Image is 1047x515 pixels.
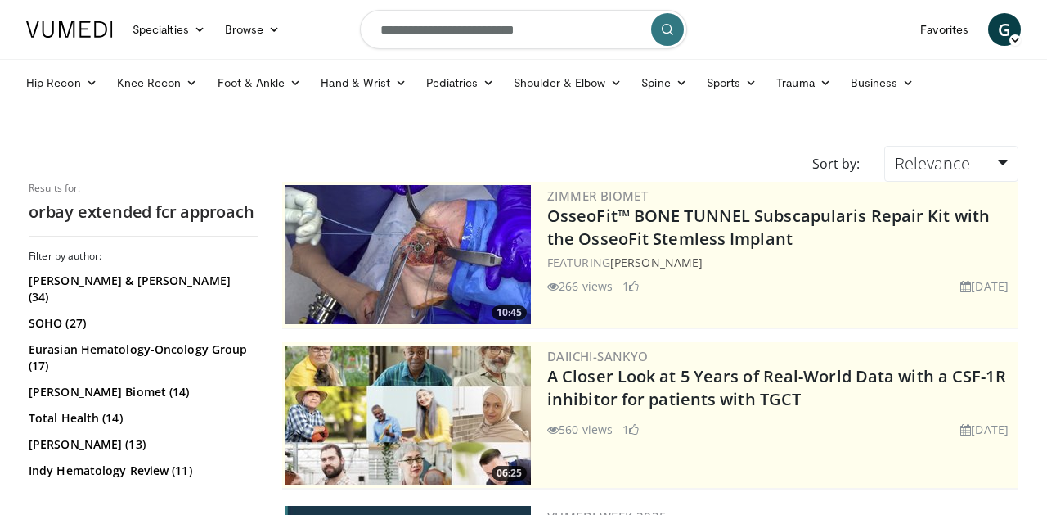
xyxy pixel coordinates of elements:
a: Hip Recon [16,66,107,99]
a: 06:25 [285,346,531,485]
a: Total Health (14) [29,410,254,427]
li: 1 [622,421,639,438]
input: Search topics, interventions [360,10,687,49]
a: Favorites [910,13,978,46]
li: 560 views [547,421,613,438]
a: A Closer Look at 5 Years of Real-World Data with a CSF-1R inhibitor for patients with TGCT [547,365,1006,410]
a: Pediatrics [416,66,504,99]
a: Zimmer Biomet [547,187,648,204]
a: OsseoFit™ BONE TUNNEL Subscapularis Repair Kit with the OsseoFit Stemless Implant [547,205,990,250]
a: Business [841,66,924,99]
li: 266 views [547,278,613,295]
a: Shoulder & Elbow [504,66,631,99]
a: 10:45 [285,185,531,324]
img: 93c22cae-14d1-47f0-9e4a-a244e824b022.png.300x170_q85_crop-smart_upscale.jpg [285,346,531,485]
a: Sports [697,66,767,99]
a: [PERSON_NAME] (13) [29,436,254,453]
a: [PERSON_NAME] & [PERSON_NAME] (34) [29,273,254,305]
img: 2f1af013-60dc-4d4f-a945-c3496bd90c6e.300x170_q85_crop-smart_upscale.jpg [285,185,531,324]
span: 10:45 [492,305,527,320]
a: Indy Hematology Review (11) [29,463,254,479]
li: [DATE] [960,278,1009,295]
a: Foot & Ankle [208,66,312,99]
a: Browse [215,13,290,46]
span: 06:25 [492,466,527,481]
a: Eurasian Hematology-Oncology Group (17) [29,341,254,374]
a: Daiichi-Sankyo [547,348,649,364]
div: Sort by: [800,146,872,182]
a: Trauma [766,66,841,99]
a: Knee Recon [107,66,208,99]
h2: orbay extended fcr approach [29,201,258,223]
h3: Filter by author: [29,250,258,263]
div: FEATURING [547,254,1015,271]
li: [DATE] [960,421,1009,438]
a: Spine [631,66,696,99]
a: Specialties [123,13,215,46]
p: Results for: [29,182,258,195]
a: SOHO (27) [29,315,254,332]
a: G [988,13,1021,46]
a: [PERSON_NAME] Biomet (14) [29,384,254,400]
a: [PERSON_NAME] [610,255,703,270]
span: Relevance [895,152,970,174]
a: Relevance [884,146,1018,182]
a: Hand & Wrist [311,66,416,99]
li: 1 [622,278,639,295]
img: VuMedi Logo [26,21,113,38]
